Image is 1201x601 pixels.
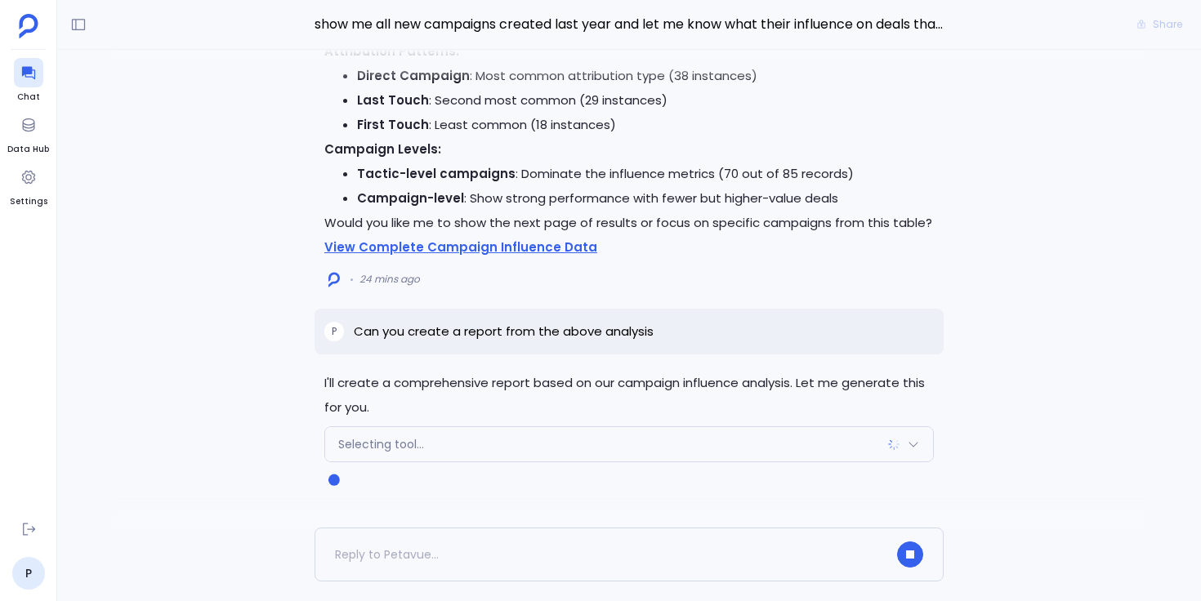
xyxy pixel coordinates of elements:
[12,557,45,590] a: P
[357,162,934,186] li: : Dominate the influence metrics (70 out of 85 records)
[338,436,424,452] span: Selecting tool...
[354,322,654,341] p: Can you create a report from the above analysis
[357,186,934,211] li: : Show strong performance with fewer but higher-value deals
[19,14,38,38] img: petavue logo
[315,14,944,35] span: show me all new campaigns created last year and let me know what their influence on deals that cl...
[328,272,340,287] img: logo
[7,143,49,156] span: Data Hub
[324,140,441,158] strong: Campaign Levels:
[357,116,429,133] strong: First Touch
[7,110,49,156] a: Data Hub
[357,88,934,113] li: : Second most common (29 instances)
[359,273,420,286] span: 24 mins ago
[10,195,47,208] span: Settings
[332,325,337,338] span: P
[324,371,934,420] p: I'll create a comprehensive report based on our campaign influence analysis. Let me generate this...
[14,58,43,104] a: Chat
[10,162,47,208] a: Settings
[357,165,516,182] strong: Tactic-level campaigns
[14,91,43,104] span: Chat
[324,211,934,235] p: Would you like me to show the next page of results or focus on specific campaigns from this table?
[357,189,464,207] strong: Campaign-level
[357,113,934,137] li: : Least common (18 instances)
[324,238,597,256] a: View Complete Campaign Influence Data
[357,91,429,109] strong: Last Touch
